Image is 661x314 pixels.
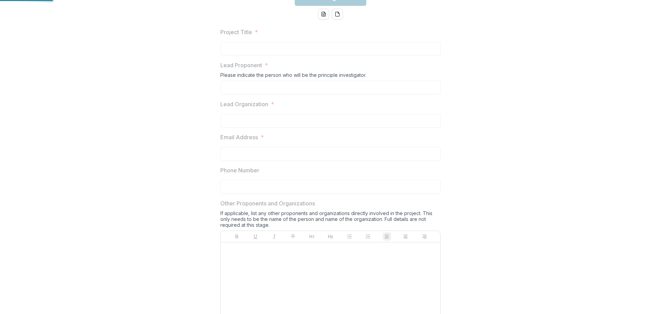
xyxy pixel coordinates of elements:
[318,9,329,20] button: word-download
[401,232,410,241] button: Align Center
[220,100,268,108] p: Lead Organization
[420,232,429,241] button: Align Right
[220,199,315,207] p: Other Proponents and Organizations
[220,166,259,174] p: Phone Number
[220,210,441,231] div: If applicable, list any other proponents and organizations directly involved in the project. This...
[364,232,372,241] button: Ordered List
[326,232,335,241] button: Heading 2
[289,232,297,241] button: Strike
[220,72,441,81] div: Please indicate the person who will be the principle investigator.
[233,232,241,241] button: Bold
[332,9,343,20] button: pdf-download
[308,232,316,241] button: Heading 1
[251,232,260,241] button: Underline
[345,232,354,241] button: Bullet List
[270,232,279,241] button: Italicize
[220,28,252,36] p: Project Title
[220,61,262,69] p: Lead Proponent
[383,232,391,241] button: Align Left
[220,133,258,141] p: Email Address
